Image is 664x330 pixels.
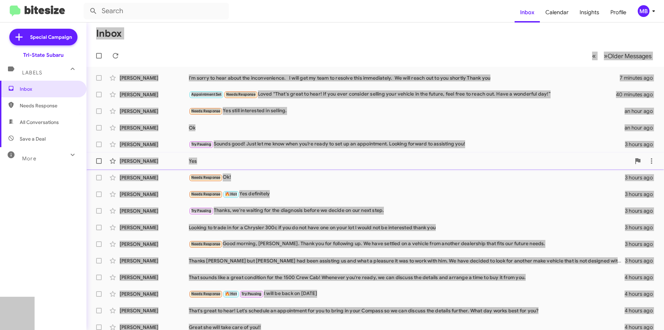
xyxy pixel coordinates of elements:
[20,102,79,109] span: Needs Response
[191,175,221,180] span: Needs Response
[574,2,605,23] a: Insights
[120,108,189,115] div: [PERSON_NAME]
[608,52,652,60] span: Older Messages
[189,173,625,181] div: Ok!
[588,49,656,63] nav: Page navigation example
[22,155,36,162] span: More
[84,3,229,19] input: Search
[20,86,79,92] span: Inbox
[241,292,261,296] span: Try Pausing
[20,119,59,126] span: All Conversations
[632,5,656,17] button: MB
[22,70,42,76] span: Labels
[605,2,632,23] a: Profile
[9,29,77,45] a: Special Campaign
[120,174,189,181] div: [PERSON_NAME]
[189,90,617,98] div: Loved “That's great to hear! If you ever consider selling your vehicle in the future, feel free t...
[588,49,600,63] button: Previous
[30,34,72,41] span: Special Campaign
[226,92,256,97] span: Needs Response
[600,49,656,63] button: Next
[189,290,625,298] div: I will be back on [DATE]
[191,208,211,213] span: Try Pausing
[625,224,658,231] div: 3 hours ago
[189,74,620,81] div: I'm sorry to hear about the inconvenience. I will get my team to resolve this immediately. We wil...
[225,292,237,296] span: 🔥 Hot
[120,291,189,297] div: [PERSON_NAME]
[189,224,625,231] div: Looking to trade in for a Chrysler 300c if you do not have one on your lot I would not be interes...
[189,207,625,215] div: Thanks, we're waiting for the diagnosis before we decide on our next step.
[189,257,625,264] div: Thanks [PERSON_NAME] but [PERSON_NAME] had been assisting us and what a pleasure it was to work w...
[120,307,189,314] div: [PERSON_NAME]
[120,141,189,148] div: [PERSON_NAME]
[625,291,658,297] div: 4 hours ago
[120,207,189,214] div: [PERSON_NAME]
[625,141,658,148] div: 3 hours ago
[120,91,189,98] div: [PERSON_NAME]
[604,52,608,60] span: »
[638,5,649,17] div: MB
[189,107,625,115] div: Yes still interested in selling.
[120,124,189,131] div: [PERSON_NAME]
[625,124,658,131] div: an hour ago
[625,108,658,115] div: an hour ago
[191,192,221,196] span: Needs Response
[23,52,64,59] div: Tri-State Subaru
[620,74,658,81] div: 7 minutes ago
[120,74,189,81] div: [PERSON_NAME]
[120,191,189,198] div: [PERSON_NAME]
[120,257,189,264] div: [PERSON_NAME]
[592,52,596,60] span: «
[625,307,658,314] div: 4 hours ago
[225,192,237,196] span: 🔥 Hot
[625,174,658,181] div: 3 hours ago
[191,292,221,296] span: Needs Response
[191,109,221,113] span: Needs Response
[191,242,221,246] span: Needs Response
[625,274,658,281] div: 4 hours ago
[120,241,189,248] div: [PERSON_NAME]
[189,240,625,248] div: Good morning, [PERSON_NAME]. Thank you for following up. We have settled on a vehicle from anothe...
[617,91,658,98] div: 40 minutes ago
[515,2,540,23] a: Inbox
[191,142,211,146] span: Try Pausing
[625,241,658,248] div: 3 hours ago
[625,191,658,198] div: 3 hours ago
[189,140,625,148] div: Sounds good! Just let me know when you’re ready to set up an appointment. Looking forward to assi...
[191,92,222,97] span: Appointment Set
[540,2,574,23] a: Calendar
[189,158,631,164] div: Yes
[189,307,625,314] div: That's great to hear! Let's schedule an appointment for you to bring in your Compass so we can di...
[120,274,189,281] div: [PERSON_NAME]
[96,28,122,39] h1: Inbox
[120,158,189,164] div: [PERSON_NAME]
[120,224,189,231] div: [PERSON_NAME]
[189,274,625,281] div: That sounds like a great condition for the 1500 Crew Cab! Whenever you're ready, we can discuss t...
[625,207,658,214] div: 3 hours ago
[189,190,625,198] div: Yes definitely
[625,257,658,264] div: 3 hours ago
[20,135,46,142] span: Save a Deal
[189,124,625,131] div: Ok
